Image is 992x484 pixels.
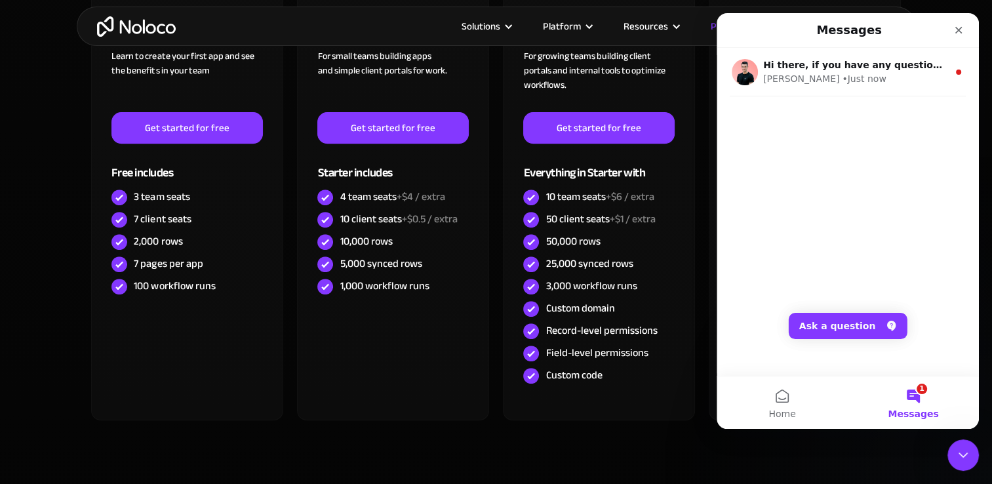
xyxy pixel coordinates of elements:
div: Starter includes [317,144,468,186]
div: Free includes [111,144,262,186]
div: Platform [543,18,581,35]
div: Record-level permissions [546,323,657,338]
div: Platform [526,18,607,35]
a: home [97,16,176,37]
span: +$4 / extra [396,187,445,207]
span: +$0.5 / extra [401,209,457,229]
div: Resources [624,18,668,35]
div: • Just now [125,59,169,73]
span: +$6 / extra [605,187,654,207]
button: Ask a question [72,300,191,326]
a: Get started for free [317,112,468,144]
div: Field-level permissions [546,346,648,360]
div: Solutions [445,18,526,35]
div: Learn to create your first app and see the benefits in your team ‍ [111,49,262,112]
div: 2,000 rows [134,234,182,249]
a: Get started for free [523,112,674,144]
div: 10 client seats [340,212,457,226]
div: 5,000 synced rows [340,256,422,271]
div: 10 team seats [546,190,654,204]
span: +$1 / extra [609,209,655,229]
span: Messages [171,396,222,405]
div: 1,000 workflow runs [340,279,429,293]
a: Get started for free [111,112,262,144]
div: Resources [607,18,694,35]
div: For growing teams building client portals and internal tools to optimize workflows. [523,49,674,112]
div: 7 client seats [134,212,191,226]
div: 100 workflow runs [134,279,215,293]
span: Home [52,396,79,405]
iframe: Intercom live chat [947,439,979,471]
div: 7 pages per app [134,256,203,271]
div: 25,000 synced rows [546,256,633,271]
div: 50 client seats [546,212,655,226]
div: 10,000 rows [340,234,392,249]
span: Hi there, if you have any questions about our pricing, just let us know! Darragh [47,47,460,57]
button: Messages [131,363,262,416]
div: 3,000 workflow runs [546,279,637,293]
iframe: Intercom live chat [717,13,979,429]
a: Pricing [694,18,756,35]
div: 50,000 rows [546,234,600,249]
div: [PERSON_NAME] [47,59,123,73]
div: Custom code [546,368,602,382]
div: For small teams building apps and simple client portals for work. ‍ [317,49,468,112]
div: Everything in Starter with [523,144,674,186]
div: 3 team seats [134,190,189,204]
div: Custom domain [546,301,614,315]
div: 4 team seats [340,190,445,204]
div: Solutions [462,18,500,35]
